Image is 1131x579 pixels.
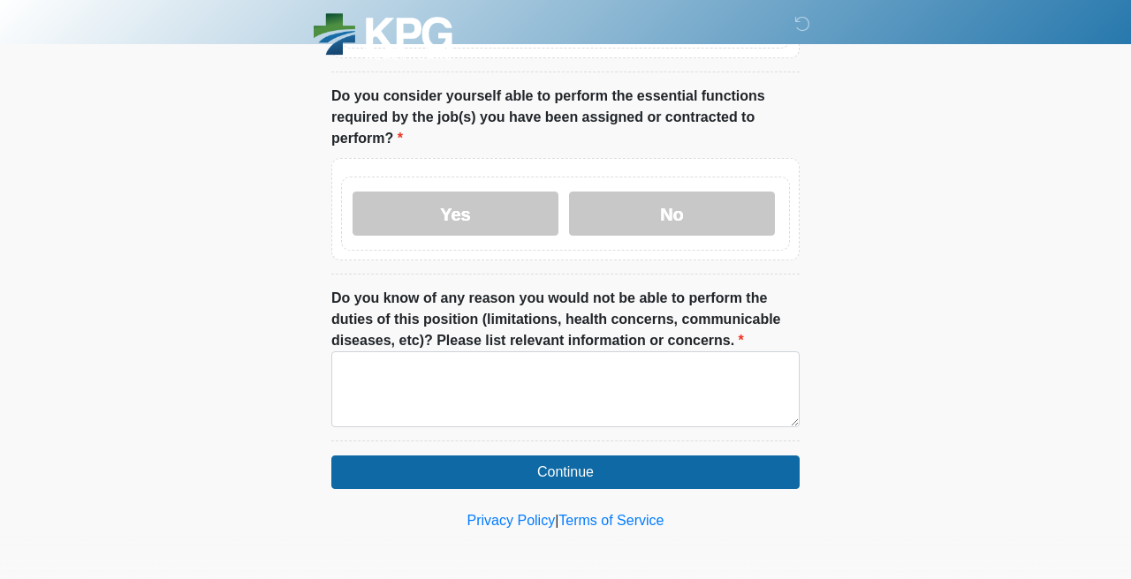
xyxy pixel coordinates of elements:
[314,13,452,60] img: KPG Healthcare Logo
[555,513,558,528] a: |
[353,192,558,236] label: Yes
[558,513,664,528] a: Terms of Service
[331,86,800,149] label: Do you consider yourself able to perform the essential functions required by the job(s) you have ...
[467,513,556,528] a: Privacy Policy
[331,288,800,351] label: Do you know of any reason you would not be able to perform the duties of this position (limitatio...
[331,455,800,489] button: Continue
[569,192,775,236] label: No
